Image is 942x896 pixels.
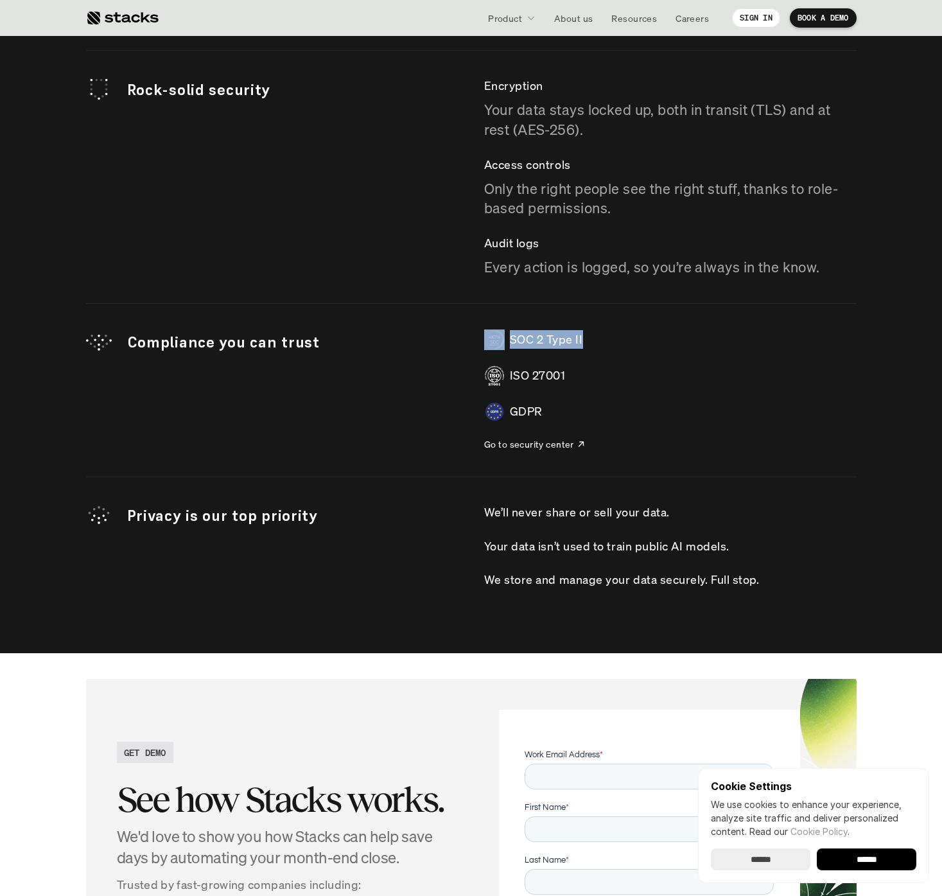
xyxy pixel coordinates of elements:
[484,537,729,556] p: Your data isn’t used to train public AI models.
[152,245,208,254] a: Privacy Policy
[676,12,709,25] p: Careers
[484,234,857,252] p: Audit logs
[484,503,670,522] p: We’ll never share or sell your data.
[127,505,458,527] p: Privacy is our top priority
[484,437,574,451] p: Go to security center
[484,437,586,451] a: Go to security center
[488,12,522,25] p: Product
[554,12,593,25] p: About us
[484,100,857,140] p: Your data stays locked up, both in transit (TLS) and at rest (AES-256).
[668,6,717,30] a: Careers
[484,76,857,95] p: Encryption
[604,6,665,30] a: Resources
[711,781,916,791] p: Cookie Settings
[484,155,857,174] p: Access controls
[484,570,760,589] p: We store and manage your data securely. Full stop.
[484,179,857,219] p: Only the right people see the right stuff, thanks to role-based permissions.
[117,875,461,894] p: Trusted by fast-growing companies including:
[740,13,772,22] p: SIGN IN
[127,79,458,101] p: Rock-solid security
[124,746,166,759] h2: GET DEMO
[749,826,850,837] span: Read our .
[127,331,458,353] p: Compliance you can trust
[117,780,461,820] h2: See how Stacks works.
[510,402,543,421] p: GDPR
[611,12,657,25] p: Resources
[711,798,916,838] p: We use cookies to enhance your experience, analyze site traffic and deliver personalized content.
[510,366,566,385] p: ISO 27001
[117,826,461,869] h4: We'd love to show you how Stacks can help save days by automating your month-end close.
[798,13,849,22] p: BOOK A DEMO
[790,8,857,28] a: BOOK A DEMO
[484,258,857,277] p: Every action is logged, so you’re always in the know.
[546,6,600,30] a: About us
[732,8,780,28] a: SIGN IN
[510,330,583,349] p: SOC 2 Type II
[790,826,848,837] a: Cookie Policy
